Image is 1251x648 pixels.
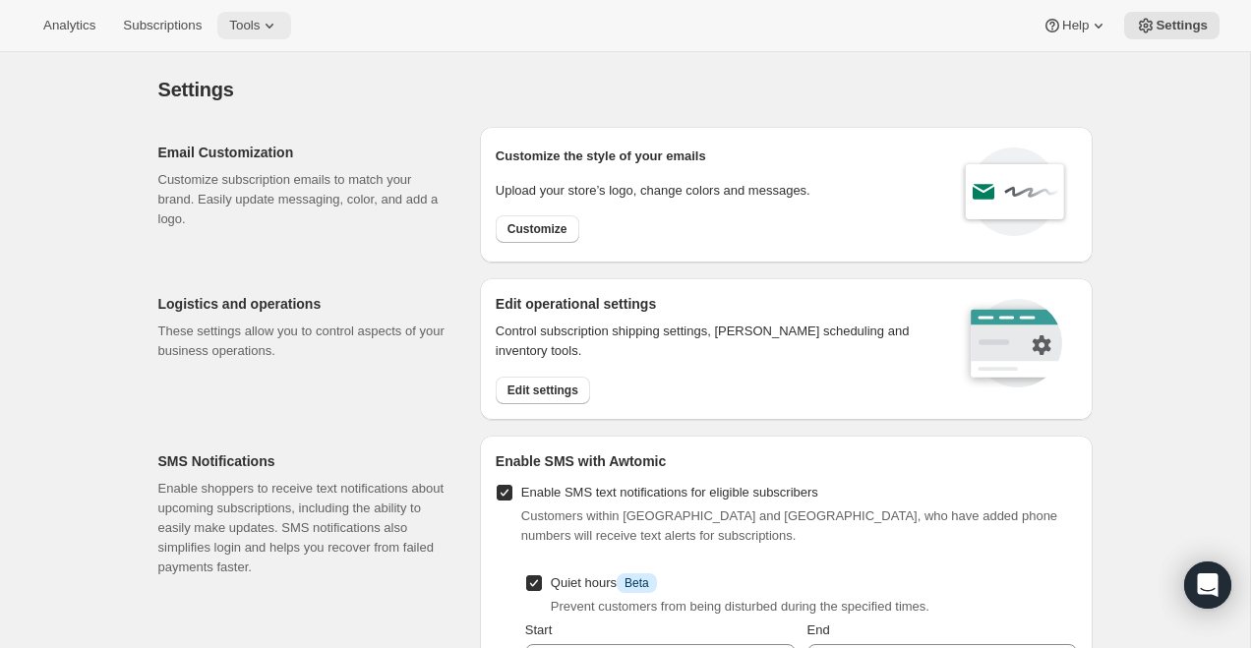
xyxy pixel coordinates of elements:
button: Settings [1124,12,1220,39]
span: Start [525,622,552,637]
p: Customize subscription emails to match your brand. Easily update messaging, color, and add a logo. [158,170,448,229]
span: Settings [1156,18,1208,33]
span: Settings [158,79,234,100]
span: Beta [625,575,649,591]
p: These settings allow you to control aspects of your business operations. [158,322,448,361]
span: Enable SMS text notifications for eligible subscribers [521,485,818,500]
h2: Email Customization [158,143,448,162]
span: Subscriptions [123,18,202,33]
div: Open Intercom Messenger [1184,561,1231,609]
span: Quiet hours [551,575,657,590]
button: Customize [496,215,579,243]
button: Tools [217,12,291,39]
p: Customize the style of your emails [496,147,706,166]
span: Prevent customers from being disturbed during the specified times. [551,599,929,614]
span: Analytics [43,18,95,33]
p: Upload your store’s logo, change colors and messages. [496,181,810,201]
span: End [807,622,830,637]
button: Analytics [31,12,107,39]
p: Control subscription shipping settings, [PERSON_NAME] scheduling and inventory tools. [496,322,935,361]
span: Customize [507,221,567,237]
h2: Logistics and operations [158,294,448,314]
p: Enable shoppers to receive text notifications about upcoming subscriptions, including the ability... [158,479,448,577]
h2: SMS Notifications [158,451,448,471]
span: Help [1062,18,1089,33]
button: Help [1031,12,1120,39]
span: Tools [229,18,260,33]
span: Edit settings [507,383,578,398]
h2: Edit operational settings [496,294,935,314]
button: Subscriptions [111,12,213,39]
button: Edit settings [496,377,590,404]
h2: Enable SMS with Awtomic [496,451,1077,471]
span: Customers within [GEOGRAPHIC_DATA] and [GEOGRAPHIC_DATA], who have added phone numbers will recei... [521,508,1057,543]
